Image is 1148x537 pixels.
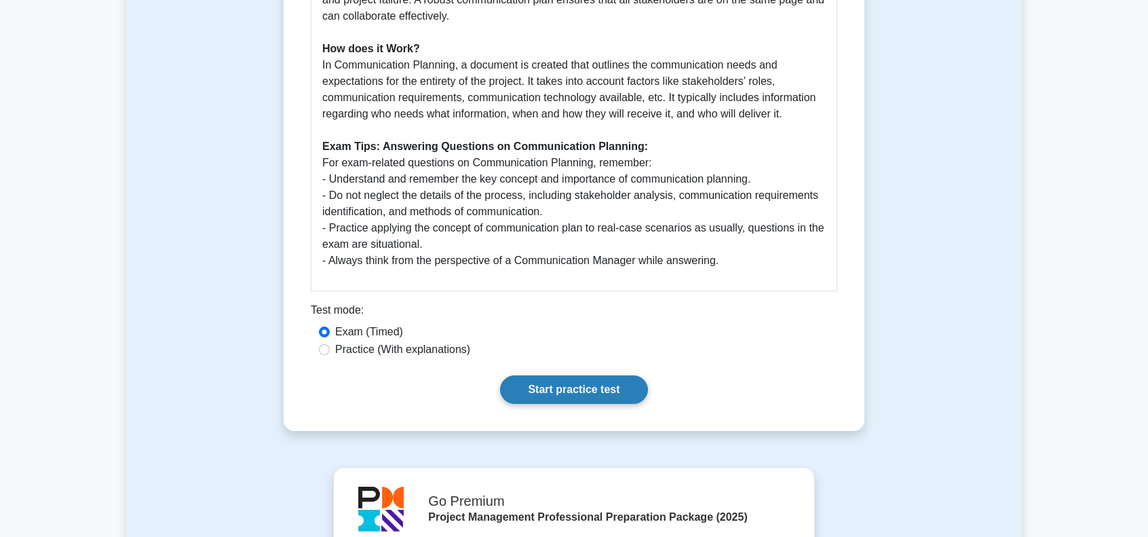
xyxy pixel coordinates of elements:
b: Exam Tips: Answering Questions on Communication Planning: [322,141,648,152]
div: Test mode: [311,302,837,324]
a: Start practice test [500,375,647,404]
b: How does it Work? [322,43,420,54]
label: Exam (Timed) [335,324,403,340]
label: Practice (With explanations) [335,341,470,358]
